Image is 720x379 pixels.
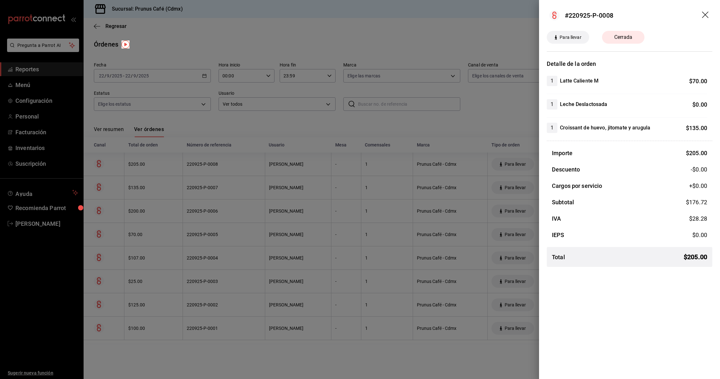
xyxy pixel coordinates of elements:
h3: IEPS [552,231,564,239]
h3: Subtotal [552,198,574,207]
h4: Latte Caliente M [560,77,598,85]
span: +$ 0.00 [689,181,707,190]
span: Cerrada [610,33,636,41]
span: $ 70.00 [689,78,707,84]
span: $ 135.00 [686,125,707,131]
h3: IVA [552,214,561,223]
img: Tooltip marker [122,40,130,48]
span: $ 205.00 [684,252,707,262]
span: -$0.00 [691,165,707,174]
div: #220925-P-0008 [565,11,613,20]
h3: Total [552,253,565,261]
span: $ 176.72 [686,199,707,206]
h3: Detalle de la orden [547,59,712,68]
h3: Importe [552,149,572,157]
span: $ 28.28 [689,215,707,222]
span: 1 [547,77,557,85]
h4: Croissant de huevo, jitomate y arugula [560,124,650,132]
h4: Leche Deslactosada [560,101,607,108]
span: Para llevar [557,34,584,41]
h3: Cargos por servicio [552,181,602,190]
span: 1 [547,124,557,132]
span: $ 0.00 [692,232,707,238]
h3: Descuento [552,165,580,174]
span: 1 [547,101,557,108]
span: $ 205.00 [686,150,707,156]
button: drag [702,12,710,19]
span: $ 0.00 [692,101,707,108]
